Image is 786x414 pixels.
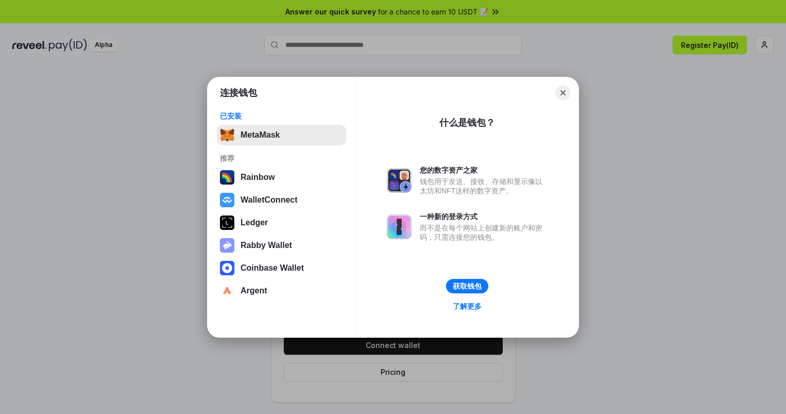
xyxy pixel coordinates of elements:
button: Coinbase Wallet [217,258,346,278]
div: Coinbase Wallet [241,263,304,273]
div: 钱包用于发送、接收、存储和显示像以太坊和NFT这样的数字资产。 [420,177,548,195]
div: 已安装 [220,111,343,121]
div: 了解更多 [453,302,482,311]
button: Rainbow [217,167,346,188]
img: svg+xml,%3Csvg%20width%3D%2228%22%20height%3D%2228%22%20viewBox%3D%220%200%2028%2028%22%20fill%3D... [220,284,234,298]
button: Argent [217,280,346,301]
div: Rabby Wallet [241,241,292,250]
img: svg+xml,%3Csvg%20width%3D%2228%22%20height%3D%2228%22%20viewBox%3D%220%200%2028%2028%22%20fill%3D... [220,193,234,207]
button: Rabby Wallet [217,235,346,256]
div: WalletConnect [241,195,298,205]
div: Ledger [241,218,268,227]
div: 您的数字资产之家 [420,165,548,175]
div: 获取钱包 [453,281,482,291]
div: Argent [241,286,267,295]
div: 而不是在每个网站上创建新的账户和密码，只需连接您的钱包。 [420,223,548,242]
div: 一种新的登录方式 [420,212,548,221]
img: svg+xml,%3Csvg%20width%3D%22120%22%20height%3D%22120%22%20viewBox%3D%220%200%20120%20120%22%20fil... [220,170,234,185]
img: svg+xml,%3Csvg%20xmlns%3D%22http%3A%2F%2Fwww.w3.org%2F2000%2Fsvg%22%20fill%3D%22none%22%20viewBox... [387,168,412,193]
img: svg+xml,%3Csvg%20xmlns%3D%22http%3A%2F%2Fwww.w3.org%2F2000%2Fsvg%22%20fill%3D%22none%22%20viewBox... [220,238,234,253]
div: 什么是钱包？ [439,117,495,129]
button: Ledger [217,212,346,233]
button: Close [556,86,570,100]
img: svg+xml,%3Csvg%20fill%3D%22none%22%20height%3D%2233%22%20viewBox%3D%220%200%2035%2033%22%20width%... [220,128,234,142]
img: svg+xml,%3Csvg%20width%3D%2228%22%20height%3D%2228%22%20viewBox%3D%220%200%2028%2028%22%20fill%3D... [220,261,234,275]
a: 了解更多 [447,300,488,313]
button: WalletConnect [217,190,346,210]
div: Rainbow [241,173,275,182]
h1: 连接钱包 [220,87,257,99]
button: 获取钱包 [446,279,488,293]
div: MetaMask [241,130,280,140]
button: MetaMask [217,125,346,145]
img: svg+xml,%3Csvg%20xmlns%3D%22http%3A%2F%2Fwww.w3.org%2F2000%2Fsvg%22%20fill%3D%22none%22%20viewBox... [387,214,412,239]
div: 推荐 [220,154,343,163]
img: svg+xml,%3Csvg%20xmlns%3D%22http%3A%2F%2Fwww.w3.org%2F2000%2Fsvg%22%20width%3D%2228%22%20height%3... [220,216,234,230]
